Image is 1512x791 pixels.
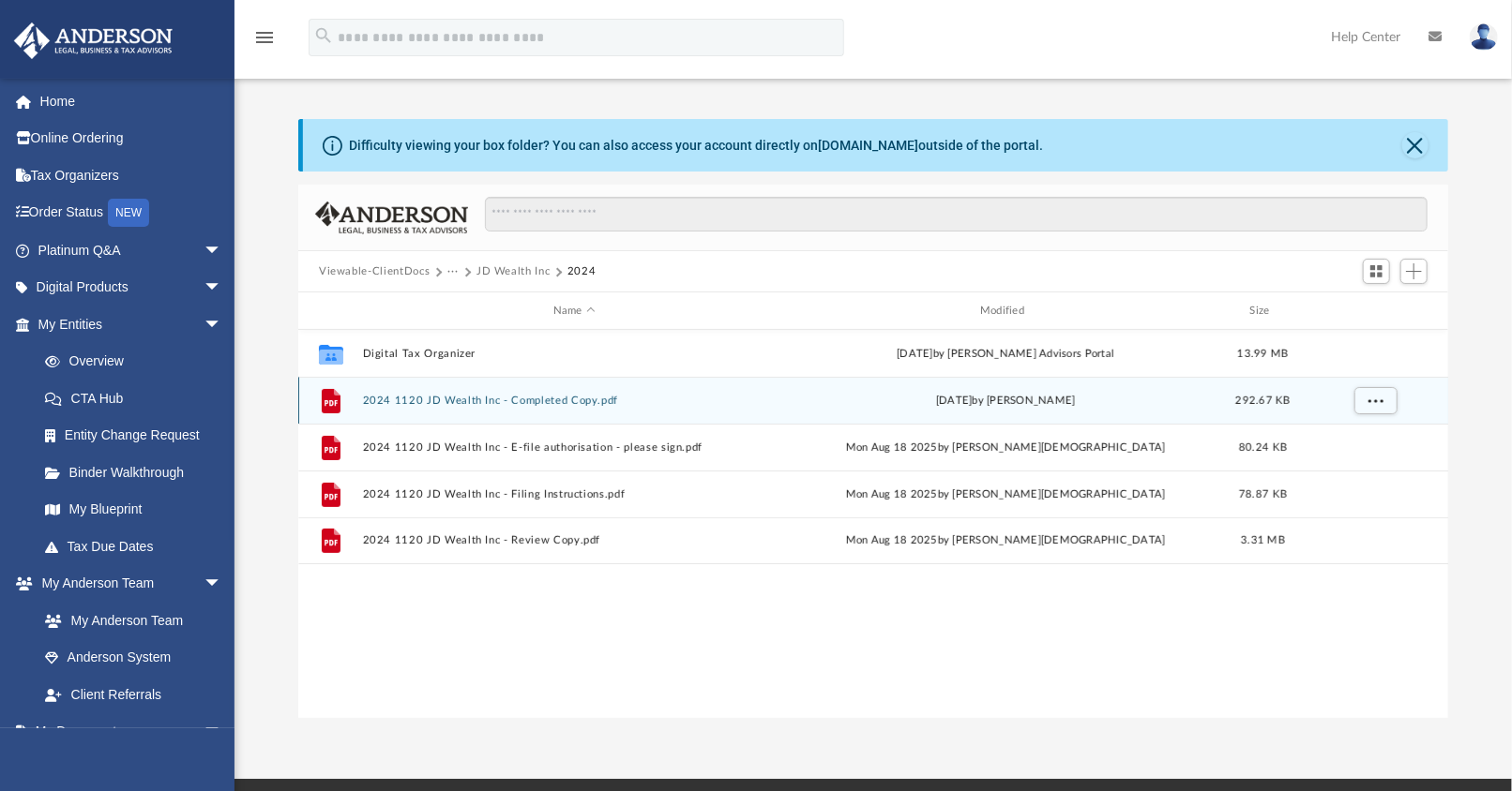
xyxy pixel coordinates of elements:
span: 13.99 MB [1238,349,1289,359]
span: 80.24 KB [1239,442,1287,453]
button: Switch to Grid View [1363,259,1391,285]
a: My Blueprint [26,491,241,529]
button: Digital Tax Organizer [363,348,786,360]
div: Modified [794,303,1217,320]
i: search [313,25,334,46]
div: [DATE] by [PERSON_NAME] [794,393,1217,410]
div: Mon Aug 18 2025 by [PERSON_NAME][DEMOGRAPHIC_DATA] [794,440,1217,456]
div: id [307,303,354,320]
a: Online Ordering [13,120,250,157]
span: 78.87 KB [1239,489,1287,500]
a: My Documentsarrow_drop_down [13,713,241,751]
a: Platinum Q&Aarrow_drop_down [13,231,250,269]
div: [DATE] by [PERSON_NAME] Advisors Portal [794,346,1217,363]
button: 2024 1120 JD Wealth Inc - Review Copy.pdf [363,534,786,546]
a: Overview [26,343,250,381]
a: My Anderson Team [26,602,232,639]
a: My Anderson Teamarrow_drop_down [13,565,241,603]
button: 2024 [567,263,597,280]
button: 2024 1120 JD Wealth Inc - Completed Copy.pdf [363,395,786,407]
div: Size [1226,303,1301,320]
div: Mon Aug 18 2025 by [PERSON_NAME][DEMOGRAPHIC_DATA] [794,486,1217,503]
button: JD Wealth Inc [476,263,550,280]
i: menu [253,26,276,49]
a: Anderson System [26,639,241,677]
div: grid [298,330,1448,718]
a: Entity Change Request [26,417,250,455]
span: arrow_drop_down [204,269,241,307]
button: Viewable-ClientDocs [319,263,430,280]
img: Anderson Advisors Platinum Portal [8,22,178,59]
div: NEW [108,199,149,227]
a: Order StatusNEW [13,194,250,232]
span: 3.31 MB [1241,535,1285,545]
a: Tax Due Dates [26,528,250,565]
span: arrow_drop_down [204,565,241,604]
span: arrow_drop_down [204,231,241,270]
a: Tax Organizers [13,157,250,194]
a: [DOMAIN_NAME] [818,138,918,153]
span: 292.67 KB [1235,395,1290,406]
a: CTA Hub [26,380,250,417]
button: Add [1400,259,1429,285]
img: User Pic [1470,23,1498,51]
a: Home [13,82,250,120]
span: arrow_drop_down [204,713,241,752]
div: Mon Aug 18 2025 by [PERSON_NAME][DEMOGRAPHIC_DATA] [794,532,1217,549]
button: 2024 1120 JD Wealth Inc - Filing Instructions.pdf [363,488,786,500]
div: Difficulty viewing your box folder? You can also access your account directly on outside of the p... [349,136,1043,156]
button: Close [1402,132,1429,158]
a: Client Referrals [26,676,241,713]
span: arrow_drop_down [204,306,241,344]
a: Binder Walkthrough [26,454,250,491]
a: Digital Productsarrow_drop_down [13,269,250,306]
button: 2024 1120 JD Wealth Inc - E-file authorisation - please sign.pdf [363,441,786,454]
button: ··· [447,263,460,280]
button: More options [1354,387,1398,415]
a: My Entitiesarrow_drop_down [13,306,250,343]
div: id [1308,303,1440,320]
div: Name [362,303,786,320]
input: Search files and folders [485,197,1428,232]
a: menu [253,36,276,49]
